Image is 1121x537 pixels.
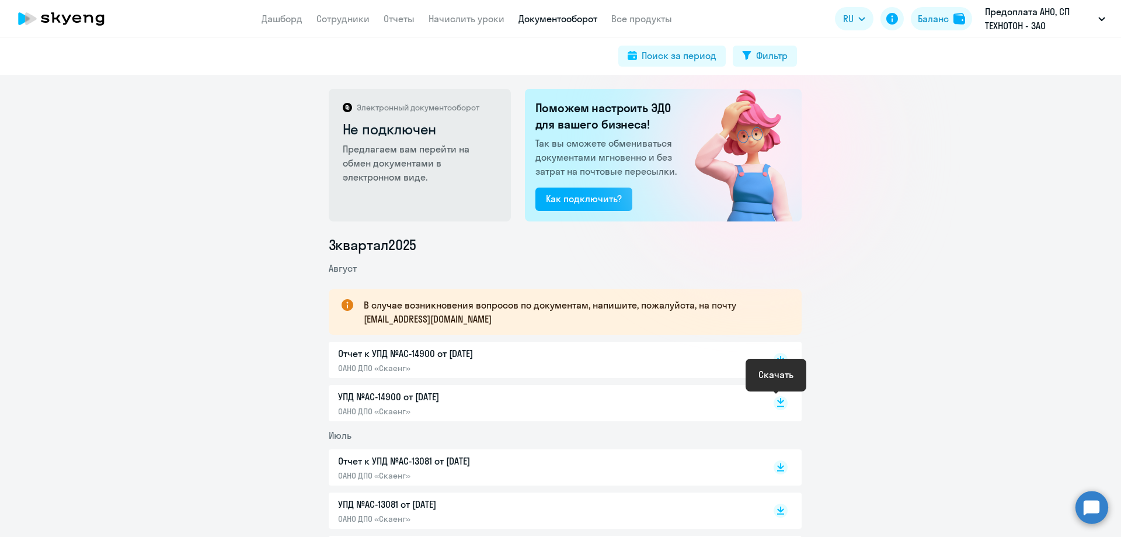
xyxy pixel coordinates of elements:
p: Электронный документооборот [357,102,479,113]
p: Отчет к УПД №AC-14900 от [DATE] [338,347,583,361]
p: В случае возникновения вопросов по документам, напишите, пожалуйста, на почту [EMAIL_ADDRESS][DOM... [364,298,781,326]
h2: Не подключен [343,120,499,138]
span: RU [843,12,854,26]
p: Предлагаем вам перейти на обмен документами в электронном виде. [343,142,499,184]
button: Балансbalance [911,7,972,30]
button: Поиск за период [618,46,726,67]
div: Как подключить? [546,192,622,206]
a: Отчет к УПД №AC-14900 от [DATE]ОАНО ДПО «Скаенг» [338,347,749,373]
button: Предоплата АНО, СП ТЕХНОТОН - ЗАО [979,5,1111,33]
div: Фильтр [756,48,788,63]
img: balance [953,13,965,25]
button: Как подключить? [535,188,632,211]
span: Август [329,262,357,274]
span: Июль [329,429,351,441]
a: Отчеты [384,13,415,25]
a: Все продукты [611,13,672,25]
div: Баланс [918,12,949,26]
button: RU [835,7,873,30]
a: Сотрудники [316,13,370,25]
a: Документооборот [518,13,597,25]
p: Так вы сможете обмениваться документами мгновенно и без затрат на почтовые пересылки. [535,136,680,178]
p: УПД №AC-14900 от [DATE] [338,390,583,404]
li: 3 квартал 2025 [329,235,802,254]
a: Начислить уроки [429,13,504,25]
p: ОАНО ДПО «Скаенг» [338,470,583,481]
p: Отчет к УПД №AC-13081 от [DATE] [338,454,583,468]
img: not_connected [670,89,802,221]
div: Скачать [758,368,793,382]
h2: Поможем настроить ЭДО для вашего бизнеса! [535,100,680,133]
p: ОАНО ДПО «Скаенг» [338,363,583,373]
p: ОАНО ДПО «Скаенг» [338,406,583,417]
a: Отчет к УПД №AC-13081 от [DATE]ОАНО ДПО «Скаенг» [338,454,749,481]
a: УПД №AC-13081 от [DATE]ОАНО ДПО «Скаенг» [338,497,749,524]
a: Дашборд [262,13,302,25]
p: УПД №AC-13081 от [DATE] [338,497,583,511]
div: Поиск за период [642,48,716,63]
p: Предоплата АНО, СП ТЕХНОТОН - ЗАО [985,5,1094,33]
p: ОАНО ДПО «Скаенг» [338,514,583,524]
button: Фильтр [733,46,797,67]
a: УПД №AC-14900 от [DATE]ОАНО ДПО «Скаенг» [338,390,749,417]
